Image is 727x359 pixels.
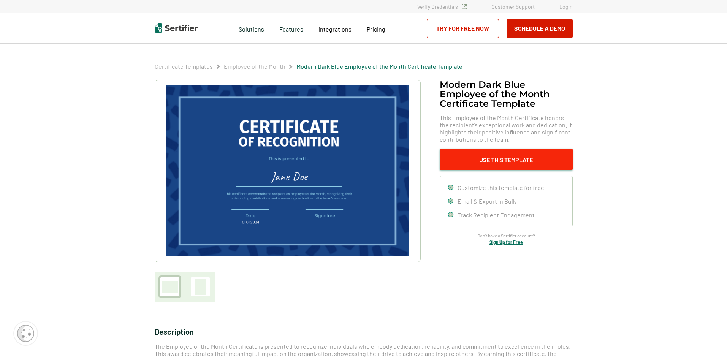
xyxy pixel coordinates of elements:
span: Integrations [318,25,352,33]
button: Use This Template [440,149,573,170]
a: Modern Dark Blue Employee of the Month Certificate Template [296,63,462,70]
a: Customer Support [491,3,535,10]
span: Email & Export in Bulk [458,198,516,205]
span: Features [279,24,303,33]
a: Verify Credentials [417,3,467,10]
button: Schedule a Demo [507,19,573,38]
span: This Employee of the Month Certificate honors the recipient’s exceptional work and dedication. It... [440,114,573,143]
img: Modern Dark Blue Employee of the Month Certificate Template [166,85,408,256]
iframe: Chat Widget [689,323,727,359]
img: Verified [462,4,467,9]
a: Try for Free Now [427,19,499,38]
span: Solutions [239,24,264,33]
a: Employee of the Month [224,63,285,70]
span: Track Recipient Engagement [458,211,535,218]
span: Description [155,327,194,336]
a: Integrations [318,24,352,33]
div: Breadcrumb [155,63,462,70]
img: Sertifier | Digital Credentialing Platform [155,23,198,33]
a: Pricing [367,24,385,33]
a: Sign Up for Free [489,239,523,245]
span: Customize this template for free [458,184,544,191]
h1: Modern Dark Blue Employee of the Month Certificate Template [440,80,573,108]
a: Login [559,3,573,10]
span: Don’t have a Sertifier account? [477,232,535,239]
span: Pricing [367,25,385,33]
img: Cookie Popup Icon [17,325,34,342]
a: Certificate Templates [155,63,213,70]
